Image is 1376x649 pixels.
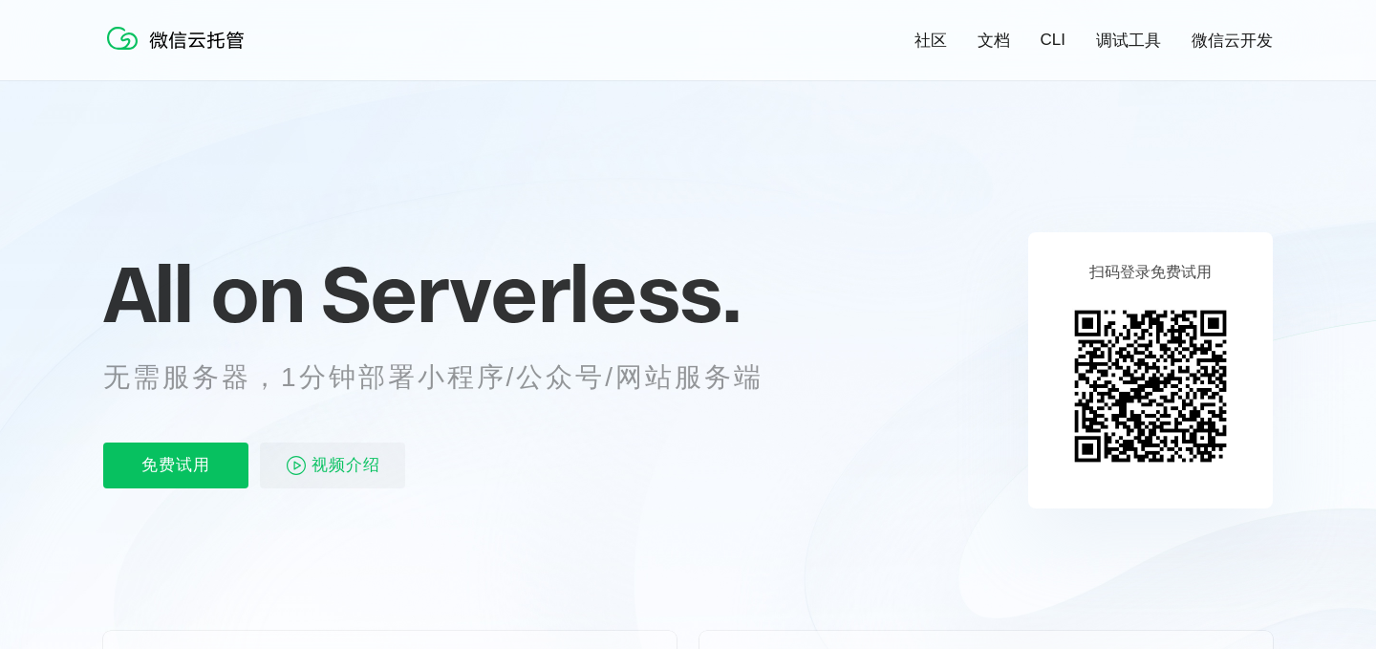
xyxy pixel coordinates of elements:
span: Serverless. [321,246,741,341]
a: 社区 [914,30,947,52]
span: 视频介绍 [312,443,380,488]
a: 文档 [978,30,1010,52]
img: video_play.svg [285,454,308,477]
a: 微信云开发 [1192,30,1273,52]
img: 微信云托管 [103,19,256,57]
p: 免费试用 [103,443,248,488]
p: 扫码登录免费试用 [1089,263,1212,283]
span: All on [103,246,303,341]
a: CLI [1041,31,1065,50]
a: 调试工具 [1096,30,1161,52]
a: 微信云托管 [103,44,256,60]
p: 无需服务器，1分钟部署小程序/公众号/网站服务端 [103,358,799,397]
